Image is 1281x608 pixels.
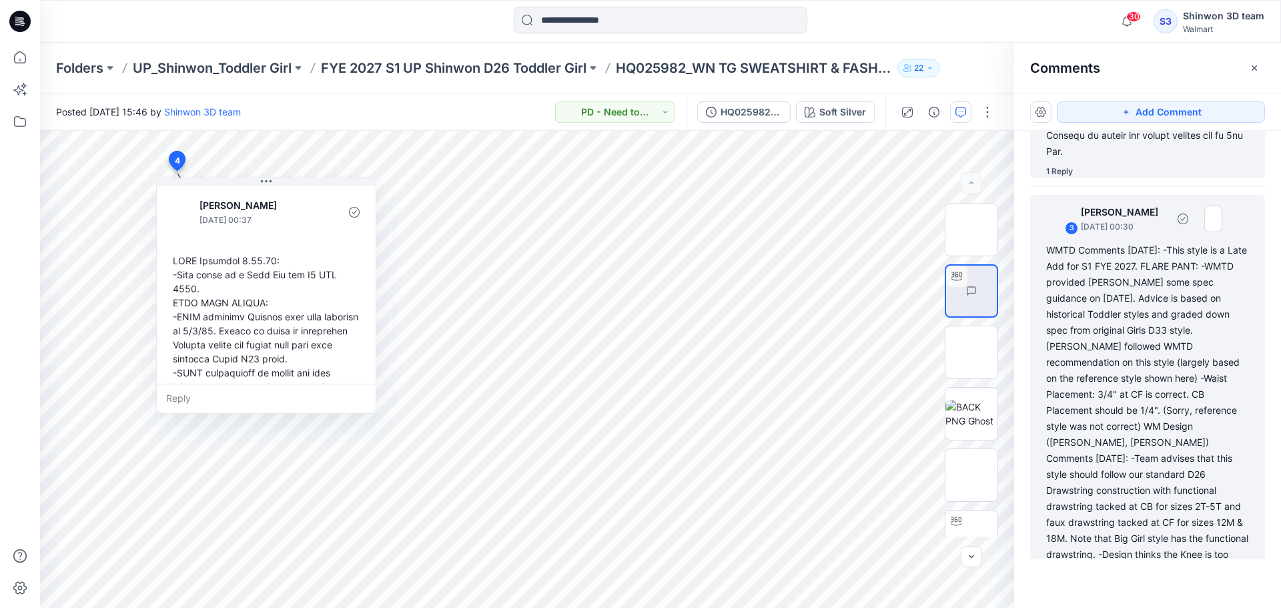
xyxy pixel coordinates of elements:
a: Folders [56,59,103,77]
div: 1 Reply [1046,165,1073,178]
button: Add Comment [1057,101,1265,123]
p: [PERSON_NAME] [1081,204,1167,220]
span: 30 [1126,11,1141,22]
div: Reply [157,384,376,413]
button: 22 [897,59,940,77]
a: Shinwon 3D team [164,106,241,117]
img: Kristin Veit [167,199,194,226]
h2: Comments [1030,60,1100,76]
div: 3 [1065,222,1078,235]
div: Soft Silver [819,105,866,119]
button: Soft Silver [796,101,875,123]
button: HQ025982_WN TG SWEATSHIRT & FASHION FLEECE FLARE SET [697,101,791,123]
div: S3 [1154,9,1178,33]
p: [PERSON_NAME] [199,198,308,214]
span: Posted [DATE] 15:46 by [56,105,241,119]
a: UP_Shinwon_Toddler Girl [133,59,292,77]
div: Walmart [1183,24,1264,34]
a: FYE 2027 S1 UP Shinwon D26 Toddler Girl [321,59,586,77]
p: [DATE] 00:37 [199,214,308,227]
div: HQ025982_WN TG SWEATSHIRT & FASHION FLEECE FLARE SET [721,105,782,119]
p: [DATE] 00:30 [1081,220,1167,234]
button: Details [923,101,945,123]
img: Kristin Veit [1049,206,1076,232]
span: 4 [175,155,180,167]
p: 22 [914,61,923,75]
div: Shinwon 3D team [1183,8,1264,24]
img: BACK PNG Ghost [945,400,997,428]
p: HQ025982_WN TG SWEATSHIRT & FASHION FLEECE FLARE SET [616,59,892,77]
